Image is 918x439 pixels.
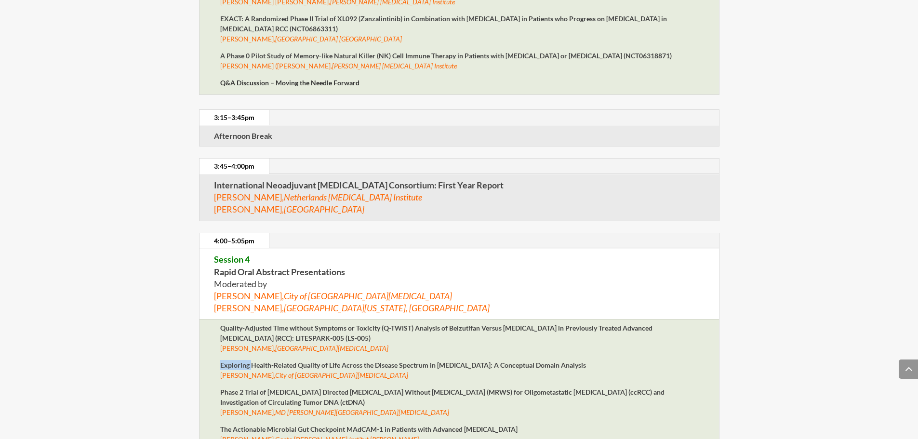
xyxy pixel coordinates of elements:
[200,233,269,249] a: 4:00–5:05pm
[275,344,388,352] em: [GEOGRAPHIC_DATA][MEDICAL_DATA]
[275,408,449,416] em: MD [PERSON_NAME][GEOGRAPHIC_DATA][MEDICAL_DATA]
[214,303,490,313] span: [PERSON_NAME],
[220,425,518,433] strong: The Actionable Microbial Gut Checkpoint MAdCAM-1 in Patients with Advanced [MEDICAL_DATA]
[214,253,705,314] p: Moderated by
[220,361,586,369] strong: Exploring Health-Related Quality of Life Across the Disease Spectrum in [MEDICAL_DATA]: A Concept...
[220,52,672,60] strong: A Phase 0 Pilot Study of Memory-like Natural Killer (NK) Cell Immune Therapy in Patients with [ME...
[220,324,652,342] strong: Quality-Adjusted Time without Symptoms or Toxicity (Q-TWiST) Analysis of Belzutifan Versus [MEDIC...
[220,62,457,70] span: ,
[214,180,504,190] strong: International Neoadjuvant [MEDICAL_DATA] Consortium: First Year Report
[220,35,402,43] span: [PERSON_NAME],
[275,371,408,379] em: City of [GEOGRAPHIC_DATA][MEDICAL_DATA]
[220,14,667,33] strong: EXACT: A Randomized Phase II Trial of XL092 (Zanzalintinib) in Combination with [MEDICAL_DATA] in...
[220,408,449,416] span: [PERSON_NAME],
[200,159,269,174] a: 3:45–4:00pm
[220,344,388,352] span: [PERSON_NAME],
[214,131,272,140] strong: Afternoon Break
[214,204,284,214] span: [PERSON_NAME],
[214,254,345,277] strong: Rapid Oral Abstract Presentations
[275,35,402,43] em: [GEOGRAPHIC_DATA] [GEOGRAPHIC_DATA]
[220,388,665,406] strong: Phase 2 Trial of [MEDICAL_DATA] Directed [MEDICAL_DATA] Without [MEDICAL_DATA] (MRWS) for Oligome...
[284,303,490,313] em: [GEOGRAPHIC_DATA][US_STATE], [GEOGRAPHIC_DATA]
[220,371,408,379] span: [PERSON_NAME],
[284,204,364,214] span: [GEOGRAPHIC_DATA]
[332,62,457,70] em: [PERSON_NAME] [MEDICAL_DATA] Institute
[214,254,250,265] span: Session 4
[214,291,452,301] span: [PERSON_NAME],
[220,62,331,70] span: [PERSON_NAME] ([PERSON_NAME]
[200,110,269,125] a: 3:15–3:45pm
[214,192,284,202] span: [PERSON_NAME],
[220,79,359,87] strong: Q&A Discussion – Moving the Needle Forward
[284,192,422,202] span: Netherlands [MEDICAL_DATA] Institute
[284,291,452,301] em: City of [GEOGRAPHIC_DATA][MEDICAL_DATA]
